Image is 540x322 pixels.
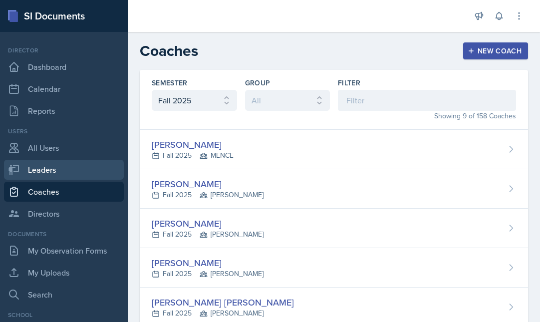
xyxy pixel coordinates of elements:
div: [PERSON_NAME] [152,138,234,151]
a: Directors [4,204,124,224]
label: Semester [152,78,188,88]
div: School [4,311,124,320]
div: Fall 2025 [152,308,294,319]
a: Search [4,285,124,305]
div: New Coach [470,47,522,55]
div: [PERSON_NAME] [152,217,264,230]
label: Group [245,78,270,88]
a: Dashboard [4,57,124,77]
a: [PERSON_NAME] Fall 2025[PERSON_NAME] [140,248,528,288]
div: Fall 2025 [152,150,234,161]
div: Showing 9 of 158 Coaches [338,111,516,121]
a: Reports [4,101,124,121]
a: Coaches [4,182,124,202]
div: Documents [4,230,124,239]
h2: Coaches [140,42,198,60]
a: [PERSON_NAME] Fall 2025[PERSON_NAME] [140,169,528,209]
span: [PERSON_NAME] [200,229,264,240]
div: Users [4,127,124,136]
input: Filter [338,90,516,111]
div: Fall 2025 [152,269,264,279]
a: Calendar [4,79,124,99]
span: MENCE [200,150,234,161]
a: My Uploads [4,263,124,283]
div: [PERSON_NAME] [152,256,264,270]
label: Filter [338,78,360,88]
a: My Observation Forms [4,241,124,261]
a: All Users [4,138,124,158]
a: Leaders [4,160,124,180]
div: Director [4,46,124,55]
button: New Coach [463,42,528,59]
span: [PERSON_NAME] [200,308,264,319]
div: [PERSON_NAME] [152,177,264,191]
div: [PERSON_NAME] [PERSON_NAME] [152,296,294,309]
a: [PERSON_NAME] Fall 2025MENCE [140,130,528,169]
span: [PERSON_NAME] [200,269,264,279]
span: [PERSON_NAME] [200,190,264,200]
div: Fall 2025 [152,229,264,240]
a: [PERSON_NAME] Fall 2025[PERSON_NAME] [140,209,528,248]
div: Fall 2025 [152,190,264,200]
